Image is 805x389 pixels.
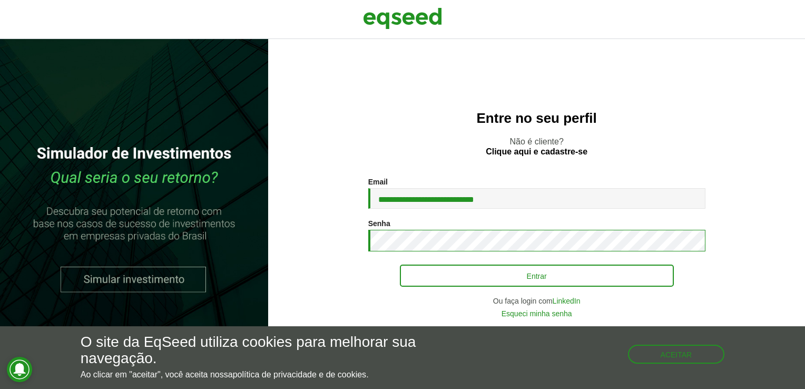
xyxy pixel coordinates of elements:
img: EqSeed Logo [363,5,442,32]
button: Entrar [400,265,674,287]
h2: Entre no seu perfil [289,111,784,126]
a: política de privacidade e de cookies [233,371,367,379]
a: Esqueci minha senha [502,310,572,317]
p: Ao clicar em "aceitar", você aceita nossa . [81,369,467,380]
label: Email [368,178,388,186]
label: Senha [368,220,390,227]
div: Ou faça login com [368,297,705,305]
a: Clique aqui e cadastre-se [486,148,587,156]
h5: O site da EqSeed utiliza cookies para melhorar sua navegação. [81,334,467,367]
a: LinkedIn [553,297,581,305]
p: Não é cliente? [289,137,784,157]
button: Aceitar [628,345,725,364]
